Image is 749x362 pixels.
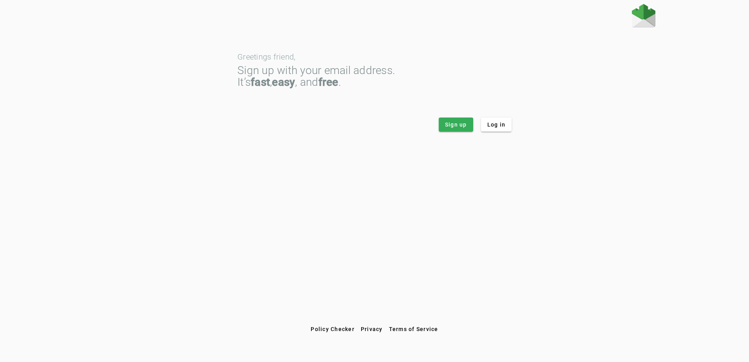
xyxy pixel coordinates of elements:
span: Policy Checker [311,326,355,332]
span: Privacy [361,326,383,332]
span: Sign up [445,121,467,129]
div: Greetings friend, [237,53,512,61]
button: Terms of Service [386,322,441,336]
span: Log in [487,121,506,129]
strong: free [318,76,338,89]
button: Privacy [358,322,386,336]
div: Sign up with your email address. It’s , , and . [237,65,512,88]
span: Terms of Service [389,326,438,332]
strong: fast [251,76,270,89]
button: Policy Checker [308,322,358,336]
button: Sign up [439,118,473,132]
strong: easy [272,76,295,89]
button: Log in [481,118,512,132]
img: Fraudmarc Logo [632,4,655,27]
